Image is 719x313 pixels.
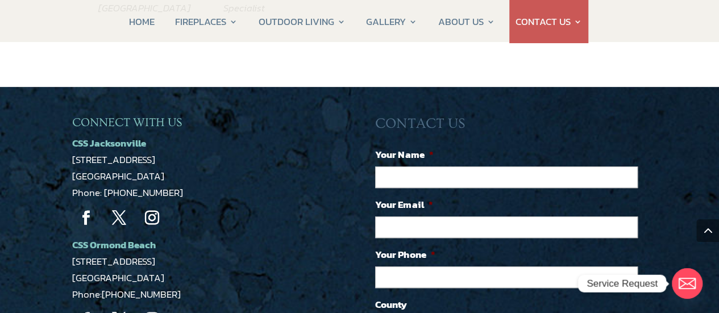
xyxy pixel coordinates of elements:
[375,115,647,138] h3: CONTACT US
[375,248,435,261] label: Your Phone
[72,204,101,232] a: Follow on Facebook
[672,268,703,299] a: Email
[72,136,146,151] a: CSS Jacksonville
[72,287,181,302] span: Phone:
[375,148,433,161] label: Your Name
[72,152,155,167] a: [STREET_ADDRESS]
[72,254,155,269] a: [STREET_ADDRESS]
[138,204,167,232] a: Follow on Instagram
[375,298,407,311] label: County
[72,185,183,200] a: Phone: [PHONE_NUMBER]
[72,116,182,129] span: CONNECT WITH US
[102,287,181,302] a: [PHONE_NUMBER]
[72,270,164,285] a: [GEOGRAPHIC_DATA]
[72,237,156,252] a: CSS Ormond Beach
[105,204,134,232] a: Follow on X
[375,198,433,211] label: Your Email
[72,169,164,183] a: [GEOGRAPHIC_DATA]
